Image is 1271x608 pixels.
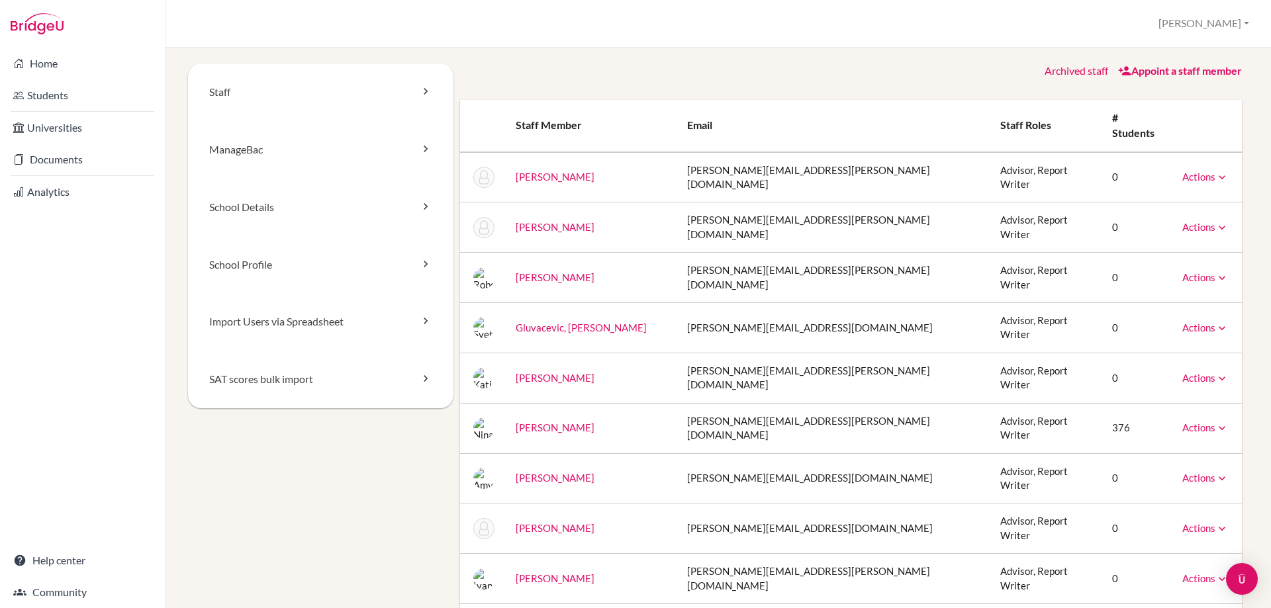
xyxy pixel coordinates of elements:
img: Martin Karlsson [473,518,494,539]
img: Katie Hart [473,367,494,388]
td: 0 [1102,202,1172,253]
a: Actions [1182,171,1229,183]
a: Actions [1182,322,1229,333]
a: Gluvacevic, [PERSON_NAME] [516,322,647,333]
td: Advisor, Report Writer [990,152,1102,202]
a: Home [3,50,162,77]
a: Help center [3,547,162,574]
td: Advisor, Report Writer [990,554,1102,604]
a: Analytics [3,179,162,205]
td: Advisor, Report Writer [990,453,1102,503]
td: [PERSON_NAME][EMAIL_ADDRESS][PERSON_NAME][DOMAIN_NAME] [677,353,990,403]
a: [PERSON_NAME] [516,271,594,283]
a: Archived staff [1045,64,1108,77]
td: 0 [1102,554,1172,604]
th: Email [677,100,990,152]
img: Laura Bollati [473,167,494,188]
div: Open Intercom Messenger [1226,563,1258,595]
a: Community [3,579,162,605]
img: Svetlana Gluvacevic [473,317,494,338]
img: Nina Hedin [473,417,494,439]
a: [PERSON_NAME] [516,572,594,584]
a: School Profile [188,236,453,294]
th: Staff member [505,100,677,152]
img: Robert Garrard [473,267,494,288]
img: Ivan Marijic [473,568,494,589]
td: 376 [1102,403,1172,453]
a: Actions [1182,271,1229,283]
a: [PERSON_NAME] [516,221,594,233]
a: Students [3,82,162,109]
img: Amy Ivarsson [473,468,494,489]
a: Actions [1182,221,1229,233]
td: [PERSON_NAME][EMAIL_ADDRESS][PERSON_NAME][DOMAIN_NAME] [677,403,990,453]
td: [PERSON_NAME][EMAIL_ADDRESS][PERSON_NAME][DOMAIN_NAME] [677,152,990,202]
img: Helena Flisberg [473,217,494,238]
td: 0 [1102,303,1172,353]
a: [PERSON_NAME] [516,372,594,384]
th: Staff roles [990,100,1102,152]
a: Actions [1182,572,1229,584]
td: 0 [1102,503,1172,554]
td: [PERSON_NAME][EMAIL_ADDRESS][DOMAIN_NAME] [677,303,990,353]
a: [PERSON_NAME] [516,171,594,183]
button: [PERSON_NAME] [1153,11,1255,36]
a: Staff [188,64,453,121]
a: Actions [1182,472,1229,484]
a: SAT scores bulk import [188,351,453,408]
a: [PERSON_NAME] [516,421,594,433]
td: Advisor, Report Writer [990,303,1102,353]
td: 0 [1102,353,1172,403]
td: Advisor, Report Writer [990,202,1102,253]
td: Advisor, Report Writer [990,503,1102,554]
a: Actions [1182,372,1229,384]
td: Advisor, Report Writer [990,403,1102,453]
a: [PERSON_NAME] [516,472,594,484]
td: [PERSON_NAME][EMAIL_ADDRESS][DOMAIN_NAME] [677,503,990,554]
td: [PERSON_NAME][EMAIL_ADDRESS][PERSON_NAME][DOMAIN_NAME] [677,253,990,303]
a: Documents [3,146,162,173]
td: [PERSON_NAME][EMAIL_ADDRESS][PERSON_NAME][DOMAIN_NAME] [677,554,990,604]
a: [PERSON_NAME] [516,522,594,534]
td: Advisor, Report Writer [990,253,1102,303]
td: [PERSON_NAME][EMAIL_ADDRESS][DOMAIN_NAME] [677,453,990,503]
a: Universities [3,114,162,141]
td: 0 [1102,453,1172,503]
a: Actions [1182,522,1229,534]
th: # students [1102,100,1172,152]
td: 0 [1102,253,1172,303]
a: ManageBac [188,121,453,179]
a: Appoint a staff member [1118,64,1242,77]
a: Import Users via Spreadsheet [188,293,453,351]
a: Actions [1182,421,1229,433]
td: Advisor, Report Writer [990,353,1102,403]
td: 0 [1102,152,1172,202]
td: [PERSON_NAME][EMAIL_ADDRESS][PERSON_NAME][DOMAIN_NAME] [677,202,990,253]
a: School Details [188,179,453,236]
img: Bridge-U [11,13,64,34]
